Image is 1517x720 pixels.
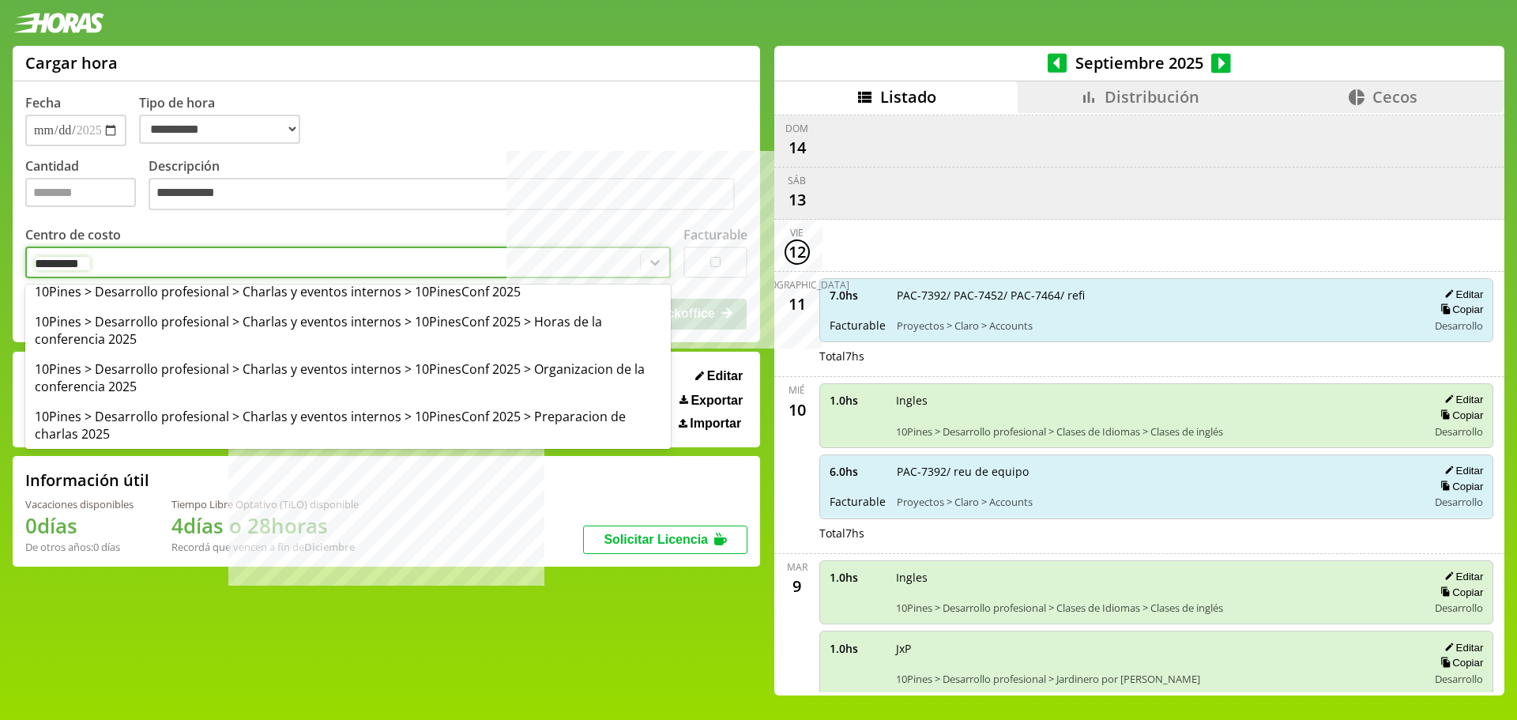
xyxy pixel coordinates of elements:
[896,641,1417,656] span: JxP
[790,226,804,239] div: vie
[25,401,671,449] div: 10Pines > Desarrollo profesional > Charlas y eventos internos > 10PinesConf 2025 > Preparacion de...
[897,319,1417,333] span: Proyectos > Claro > Accounts
[304,540,355,554] b: Diciembre
[1440,288,1483,301] button: Editar
[1436,303,1483,316] button: Copiar
[745,278,849,292] div: [DEMOGRAPHIC_DATA]
[1435,319,1483,333] span: Desarrollo
[785,239,810,265] div: 12
[880,86,936,107] span: Listado
[830,464,886,479] span: 6.0 hs
[897,464,1417,479] span: PAC-7392/ reu de equipo
[785,397,810,422] div: 10
[25,469,149,491] h2: Información útil
[896,672,1417,686] span: 10Pines > Desarrollo profesional > Jardinero por [PERSON_NAME]
[25,540,134,554] div: De otros años: 0 días
[1436,656,1483,669] button: Copiar
[774,113,1504,693] div: scrollable content
[1372,86,1417,107] span: Cecos
[819,349,1494,364] div: Total 7 hs
[25,307,671,354] div: 10Pines > Desarrollo profesional > Charlas y eventos internos > 10PinesConf 2025 > Horas de la co...
[830,641,885,656] span: 1.0 hs
[1435,601,1483,615] span: Desarrollo
[707,369,743,383] span: Editar
[583,526,747,554] button: Solicitar Licencia
[785,135,810,160] div: 14
[830,494,886,509] span: Facturable
[13,13,104,33] img: logotipo
[25,157,149,215] label: Cantidad
[787,560,807,574] div: mar
[25,511,134,540] h1: 0 días
[896,570,1417,585] span: Ingles
[139,94,313,146] label: Tipo de hora
[1435,495,1483,509] span: Desarrollo
[1436,480,1483,493] button: Copiar
[1435,672,1483,686] span: Desarrollo
[1436,409,1483,422] button: Copiar
[149,157,747,215] label: Descripción
[830,318,886,333] span: Facturable
[25,94,61,111] label: Fecha
[785,187,810,213] div: 13
[896,424,1417,439] span: 10Pines > Desarrollo profesional > Clases de Idiomas > Clases de inglés
[1440,641,1483,654] button: Editar
[25,226,121,243] label: Centro de costo
[785,292,810,317] div: 11
[1105,86,1199,107] span: Distribución
[1067,52,1211,74] span: Septiembre 2025
[788,174,806,187] div: sáb
[171,497,359,511] div: Tiempo Libre Optativo (TiLO) disponible
[785,122,808,135] div: dom
[896,393,1417,408] span: Ingles
[819,526,1494,541] div: Total 7 hs
[1435,424,1483,439] span: Desarrollo
[1440,464,1483,477] button: Editar
[896,601,1417,615] span: 10Pines > Desarrollo profesional > Clases de Idiomas > Clases de inglés
[171,511,359,540] h1: 4 días o 28 horas
[25,52,118,74] h1: Cargar hora
[139,115,300,144] select: Tipo de hora
[830,570,885,585] span: 1.0 hs
[1436,586,1483,599] button: Copiar
[690,417,741,431] span: Importar
[683,226,747,243] label: Facturable
[25,497,134,511] div: Vacaciones disponibles
[1440,393,1483,406] button: Editar
[25,354,671,401] div: 10Pines > Desarrollo profesional > Charlas y eventos internos > 10PinesConf 2025 > Organizacion d...
[604,533,708,546] span: Solicitar Licencia
[785,574,810,599] div: 9
[1440,570,1483,583] button: Editar
[691,394,743,408] span: Exportar
[675,393,747,409] button: Exportar
[25,277,671,307] div: 10Pines > Desarrollo profesional > Charlas y eventos internos > 10PinesConf 2025
[897,288,1417,303] span: PAC-7392/ PAC-7452/ PAC-7464/ refi
[830,393,885,408] span: 1.0 hs
[149,178,735,211] textarea: Descripción
[25,178,136,207] input: Cantidad
[897,495,1417,509] span: Proyectos > Claro > Accounts
[691,368,747,384] button: Editar
[171,540,359,554] div: Recordá que vencen a fin de
[789,383,805,397] div: mié
[830,288,886,303] span: 7.0 hs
